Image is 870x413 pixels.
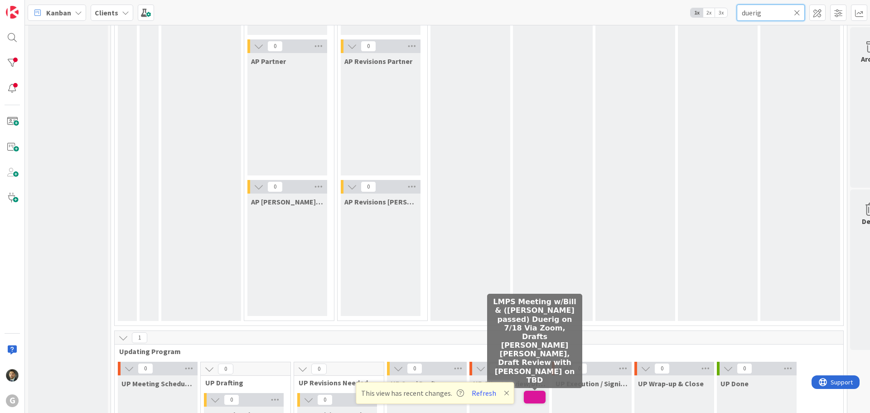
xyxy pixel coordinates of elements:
[715,8,727,17] span: 3x
[132,332,147,343] span: 1
[46,7,71,18] span: Kanban
[251,57,286,66] span: AP Partner
[638,379,704,388] span: UP Wrap-up & Close
[344,57,412,66] span: AP Revisions Partner
[267,41,283,52] span: 0
[469,387,499,399] button: Refresh
[317,394,333,405] span: 0
[138,363,153,374] span: 0
[6,6,19,19] img: Visit kanbanzone.com
[267,181,283,192] span: 0
[361,388,464,398] span: This view has recent changes.
[361,181,376,192] span: 0
[205,378,279,387] span: UP Drafting
[391,379,440,388] span: UP Send Drafts
[119,347,832,356] span: Updating Program
[95,8,118,17] b: Clients
[737,363,752,374] span: 0
[473,379,546,388] span: UP Client Review/Draft Review Meeting
[344,197,417,206] span: AP Revisions Brad/Jonas
[361,41,376,52] span: 0
[19,1,41,12] span: Support
[6,369,19,382] img: CG
[407,363,422,374] span: 0
[703,8,715,17] span: 2x
[720,379,749,388] span: UP Done
[654,363,670,374] span: 0
[691,8,703,17] span: 1x
[121,379,194,388] span: UP Meeting Scheduled
[218,364,233,374] span: 0
[299,378,372,387] span: UP Revisions Needed
[251,197,324,206] span: AP Brad/Jonas
[224,394,239,405] span: 0
[491,297,579,384] h5: LMPS Meeting w/Bill & ([PERSON_NAME] passed) Duerig on 7/18 Via Zoom, Drafts [PERSON_NAME] [PERSO...
[556,379,628,388] span: UP Execution / Signing
[737,5,805,21] input: Quick Filter...
[6,394,19,407] div: G
[311,364,327,374] span: 0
